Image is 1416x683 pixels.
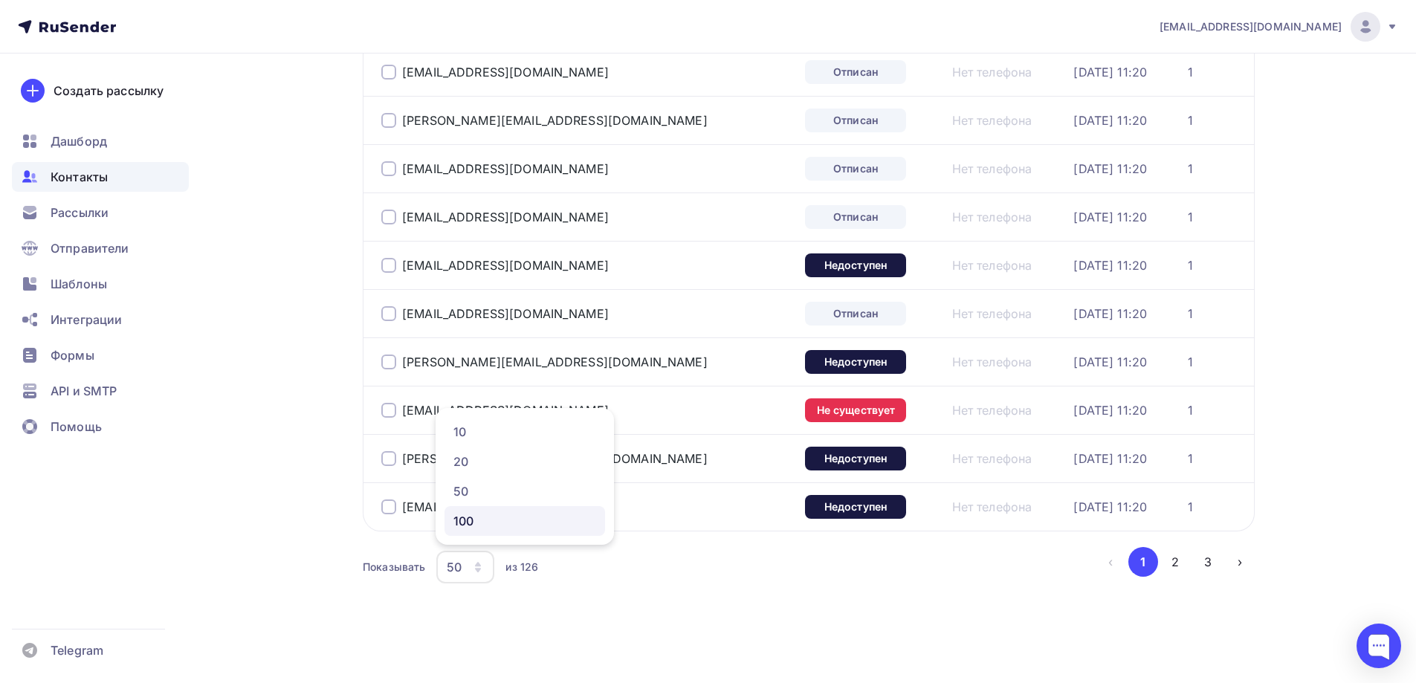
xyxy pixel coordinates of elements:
[402,403,609,418] a: [EMAIL_ADDRESS][DOMAIN_NAME]
[12,269,189,299] a: Шаблоны
[1073,161,1147,176] a: [DATE] 11:20
[436,408,614,545] ul: 50
[453,453,596,470] div: 20
[402,113,708,128] a: [PERSON_NAME][EMAIL_ADDRESS][DOMAIN_NAME]
[805,253,906,277] a: Недоступен
[805,495,906,519] div: Недоступен
[1188,258,1193,273] a: 1
[805,302,906,326] a: Отписан
[1188,355,1193,369] a: 1
[1188,499,1193,514] a: 1
[1073,355,1147,369] a: [DATE] 11:20
[1188,161,1193,176] a: 1
[1073,258,1147,273] div: [DATE] 11:20
[952,258,1032,273] a: Нет телефона
[1188,65,1193,80] a: 1
[402,210,609,224] a: [EMAIL_ADDRESS][DOMAIN_NAME]
[952,210,1032,224] a: Нет телефона
[1188,113,1193,128] a: 1
[402,65,609,80] a: [EMAIL_ADDRESS][DOMAIN_NAME]
[402,355,708,369] a: [PERSON_NAME][EMAIL_ADDRESS][DOMAIN_NAME]
[363,560,425,574] div: Показывать
[805,205,906,229] a: Отписан
[1096,547,1255,577] ul: Pagination
[447,558,462,576] div: 50
[12,126,189,156] a: Дашборд
[805,60,906,84] a: Отписан
[805,157,906,181] a: Отписан
[453,512,596,530] div: 100
[51,132,107,150] span: Дашборд
[1073,306,1147,321] a: [DATE] 11:20
[1188,403,1193,418] a: 1
[1073,451,1147,466] a: [DATE] 11:20
[1073,499,1147,514] a: [DATE] 11:20
[51,418,102,436] span: Помощь
[952,65,1032,80] a: Нет телефона
[1188,306,1193,321] a: 1
[1073,210,1147,224] div: [DATE] 11:20
[54,82,164,100] div: Создать рассылку
[402,451,708,466] div: [PERSON_NAME][EMAIL_ADDRESS][DOMAIN_NAME]
[1193,547,1223,577] button: Go to page 3
[1225,547,1255,577] button: Go to next page
[402,161,609,176] a: [EMAIL_ADDRESS][DOMAIN_NAME]
[805,447,906,470] a: Недоступен
[952,403,1032,418] a: Нет телефона
[1188,451,1193,466] a: 1
[952,355,1032,369] a: Нет телефона
[51,346,94,364] span: Формы
[805,350,906,374] div: Недоступен
[952,499,1032,514] a: Нет телефона
[1188,210,1193,224] a: 1
[1073,65,1147,80] a: [DATE] 11:20
[805,398,906,422] a: Не существует
[453,482,596,500] div: 50
[402,258,609,273] div: [EMAIL_ADDRESS][DOMAIN_NAME]
[805,109,906,132] a: Отписан
[12,340,189,370] a: Формы
[952,113,1032,128] a: Нет телефона
[436,550,495,584] button: 50
[1160,547,1190,577] button: Go to page 2
[952,306,1032,321] a: Нет телефона
[51,275,107,293] span: Шаблоны
[1128,547,1158,577] button: Go to page 1
[952,161,1032,176] a: Нет телефона
[51,641,103,659] span: Telegram
[952,451,1032,466] div: Нет телефона
[12,233,189,263] a: Отправители
[402,306,609,321] a: [EMAIL_ADDRESS][DOMAIN_NAME]
[402,499,609,514] div: [EMAIL_ADDRESS][DOMAIN_NAME]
